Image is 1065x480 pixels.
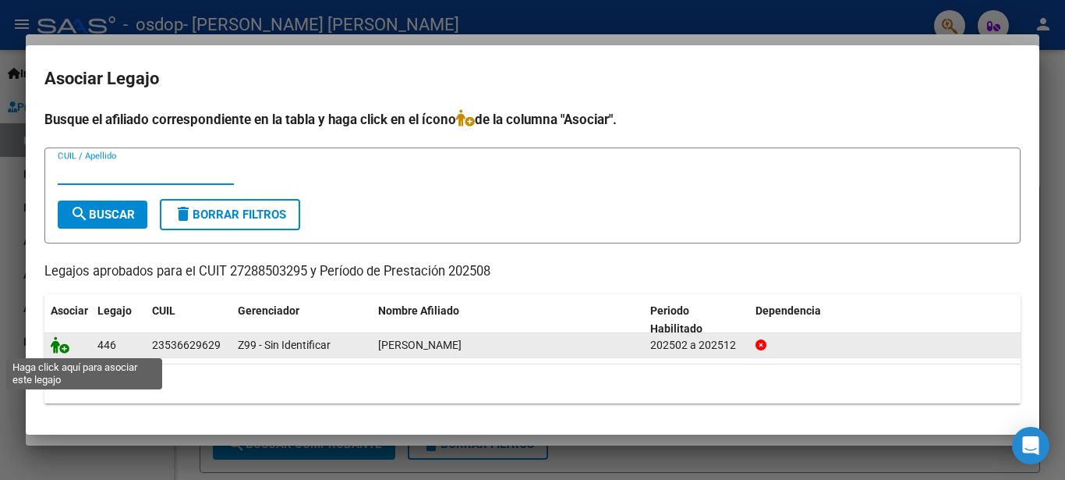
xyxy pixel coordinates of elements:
datatable-header-cell: CUIL [146,294,232,346]
span: Borrar Filtros [174,208,286,222]
span: Nombre Afiliado [378,304,459,317]
span: Dependencia [755,304,821,317]
datatable-header-cell: Dependencia [749,294,1021,346]
mat-icon: search [70,204,89,223]
span: Legajo [97,304,132,317]
h2: Asociar Legajo [44,64,1021,94]
span: Gerenciador [238,304,299,317]
span: Periodo Habilitado [650,304,702,335]
span: 446 [97,339,116,351]
button: Borrar Filtros [160,199,300,230]
span: CUIL [152,304,175,317]
h4: Busque el afiliado correspondiente en la tabla y haga click en el ícono de la columna "Asociar". [44,109,1021,130]
p: Legajos aprobados para el CUIT 27288503295 y Período de Prestación 202508 [44,262,1021,282]
mat-icon: delete [174,204,193,223]
div: 202502 a 202512 [650,336,743,354]
span: Asociar [51,304,88,317]
div: Open Intercom Messenger [1012,427,1049,464]
datatable-header-cell: Gerenciador [232,294,372,346]
button: Buscar [58,201,147,229]
span: SELTZER SIMON [378,339,462,351]
datatable-header-cell: Asociar [44,294,91,346]
datatable-header-cell: Periodo Habilitado [644,294,749,346]
div: 1 registros [44,364,1021,404]
span: Z99 - Sin Identificar [238,339,331,351]
div: 23536629629 [152,336,221,354]
span: Buscar [70,208,135,222]
datatable-header-cell: Nombre Afiliado [372,294,644,346]
datatable-header-cell: Legajo [91,294,146,346]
